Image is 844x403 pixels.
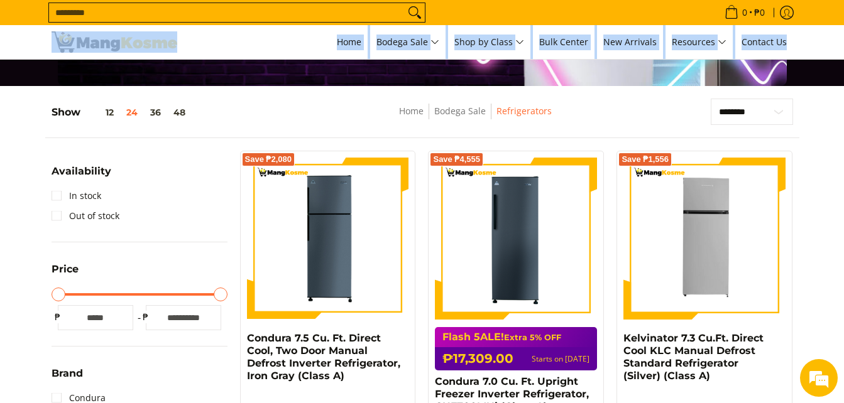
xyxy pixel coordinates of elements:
[337,36,361,48] span: Home
[742,36,787,48] span: Contact Us
[65,70,211,87] div: Chat with us now
[331,25,368,59] a: Home
[52,368,83,379] span: Brand
[597,25,663,59] a: New Arrivals
[247,332,400,382] a: Condura 7.5 Cu. Ft. Direct Cool, Two Door Manual Defrost Inverter Refrigerator, Iron Gray (Class A)
[6,269,239,313] textarea: Type your message and hit 'Enter'
[52,368,83,388] summary: Open
[370,25,446,59] a: Bodega Sale
[376,35,439,50] span: Bodega Sale
[52,311,64,323] span: ₱
[120,107,144,117] button: 24
[603,36,657,48] span: New Arrivals
[721,6,769,19] span: •
[52,166,111,176] span: Availability
[735,25,793,59] a: Contact Us
[247,158,409,320] img: condura-direct-cool-7.5-cubic-feet-2-door-manual-defrost-inverter-ref-iron-gray-full-view-mang-kosme
[752,8,767,17] span: ₱0
[52,186,101,206] a: In stock
[190,25,793,59] nav: Main Menu
[672,35,726,50] span: Resources
[539,36,588,48] span: Bulk Center
[80,107,120,117] button: 12
[140,311,152,323] span: ₱
[52,264,79,284] summary: Open
[167,107,192,117] button: 48
[666,25,733,59] a: Resources
[496,105,552,117] a: Refrigerators
[73,121,173,248] span: We're online!
[622,156,669,163] span: Save ₱1,556
[405,3,425,22] button: Search
[435,158,597,320] img: Condura 7.0 Cu. Ft. Upright Freezer Inverter Refrigerator, CUF700MNi (Class A)
[52,166,111,186] summary: Open
[311,104,640,132] nav: Breadcrumbs
[623,158,786,320] img: Kelvinator 7.3 Cu.Ft. Direct Cool KLC Manual Defrost Standard Refrigerator (Silver) (Class A)
[245,156,292,163] span: Save ₱2,080
[399,105,424,117] a: Home
[206,6,236,36] div: Minimize live chat window
[433,156,480,163] span: Save ₱4,555
[52,206,119,226] a: Out of stock
[533,25,595,59] a: Bulk Center
[52,264,79,274] span: Price
[52,31,177,53] img: Bodega Sale Refrigerator l Mang Kosme: Home Appliances Warehouse Sale
[434,105,486,117] a: Bodega Sale
[144,107,167,117] button: 36
[454,35,524,50] span: Shop by Class
[52,106,192,119] h5: Show
[623,332,764,382] a: Kelvinator 7.3 Cu.Ft. Direct Cool KLC Manual Defrost Standard Refrigerator (Silver) (Class A)
[448,25,530,59] a: Shop by Class
[740,8,749,17] span: 0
